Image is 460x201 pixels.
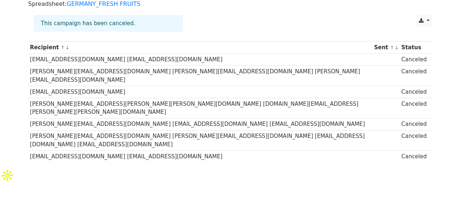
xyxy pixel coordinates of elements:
a: GERMANY_FRESH FRUITS [67,0,141,7]
td: Canceled [400,118,428,130]
td: [EMAIL_ADDRESS][DOMAIN_NAME] [EMAIL_ADDRESS][DOMAIN_NAME] [28,151,372,163]
a: ↑ [61,45,65,50]
td: [EMAIL_ADDRESS][DOMAIN_NAME] [28,86,372,98]
td: Canceled [400,54,428,66]
th: Recipient [28,42,372,54]
div: Tiện ích trò chuyện [424,166,460,201]
td: Canceled [400,66,428,86]
td: Canceled [400,130,428,151]
td: [PERSON_NAME][EMAIL_ADDRESS][DOMAIN_NAME] [EMAIL_ADDRESS][DOMAIN_NAME] [EMAIL_ADDRESS][DOMAIN_NAME] [28,118,372,130]
td: [PERSON_NAME][EMAIL_ADDRESS][DOMAIN_NAME] [PERSON_NAME][EMAIL_ADDRESS][DOMAIN_NAME] [PERSON_NAME]... [28,66,372,86]
td: [PERSON_NAME][EMAIL_ADDRESS][PERSON_NAME][PERSON_NAME][DOMAIN_NAME] [DOMAIN_NAME][EMAIL_ADDRESS][... [28,98,372,118]
a: ↓ [65,45,69,50]
td: Canceled [400,86,428,98]
a: ↓ [395,45,399,50]
th: Sent [372,42,400,54]
td: [EMAIL_ADDRESS][DOMAIN_NAME] [EMAIL_ADDRESS][DOMAIN_NAME] [28,54,372,66]
th: Status [400,42,428,54]
td: Canceled [400,151,428,163]
td: [PERSON_NAME][EMAIL_ADDRESS][DOMAIN_NAME] [PERSON_NAME][EMAIL_ADDRESS][DOMAIN_NAME] [EMAIL_ADDRES... [28,130,372,151]
td: Canceled [400,98,428,118]
div: This campaign has been canceled. [34,15,183,32]
iframe: Chat Widget [424,166,460,201]
a: ↑ [390,45,394,50]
